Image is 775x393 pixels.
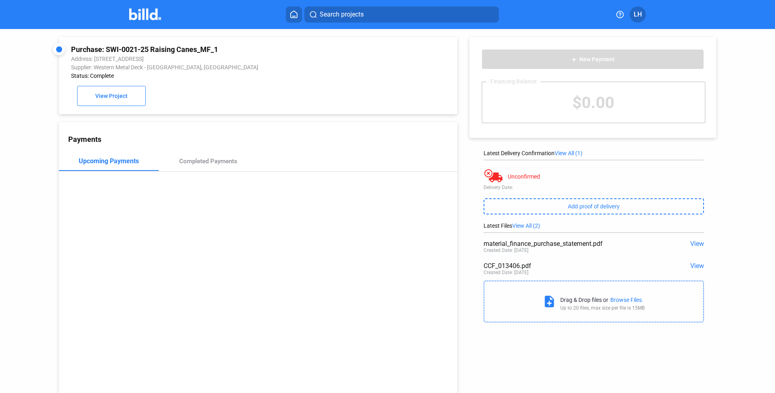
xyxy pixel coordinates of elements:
div: $0.00 [482,82,705,123]
button: Add proof of delivery [484,198,704,214]
span: View All (1) [555,150,582,156]
div: Status: Complete [71,73,370,79]
div: Created Date: [DATE] [484,270,528,275]
div: Completed Payments [179,158,237,165]
span: LH [634,10,642,19]
button: New Payment [482,49,704,69]
button: Search projects [304,6,499,23]
div: CCF_013406.pdf [484,262,660,270]
span: Search projects [320,10,364,19]
div: Browse Files. [610,297,643,303]
span: New Payment [579,56,615,63]
span: View [690,240,704,247]
div: Address: [STREET_ADDRESS] [71,56,370,62]
button: LH [630,6,646,23]
span: Add proof of delivery [568,203,620,210]
button: View Project [77,86,146,106]
div: Purchase: SWI-0021-25 Raising Canes_MF_1 [71,45,370,54]
div: Supplier: Western Metal Deck - [GEOGRAPHIC_DATA], [GEOGRAPHIC_DATA] [71,64,370,71]
div: Financing Balance [486,78,540,85]
span: View [690,262,704,270]
span: View All (2) [512,222,540,229]
div: Created Date: [DATE] [484,247,528,253]
div: Up to 20 files, max size per file is 15MB [560,305,645,311]
img: Billd Company Logo [129,8,161,20]
div: material_finance_purchase_statement.pdf [484,240,660,247]
div: Latest Files [484,222,704,229]
div: Drag & Drop files or [560,297,608,303]
mat-icon: note_add [542,295,556,308]
div: Unconfirmed [508,173,540,180]
div: Upcoming Payments [79,157,139,165]
div: Payments [68,135,457,143]
div: Latest Delivery Confirmation [484,150,704,156]
span: View Project [95,93,128,100]
mat-icon: add [571,56,577,63]
div: Delivery Date: [484,185,704,190]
